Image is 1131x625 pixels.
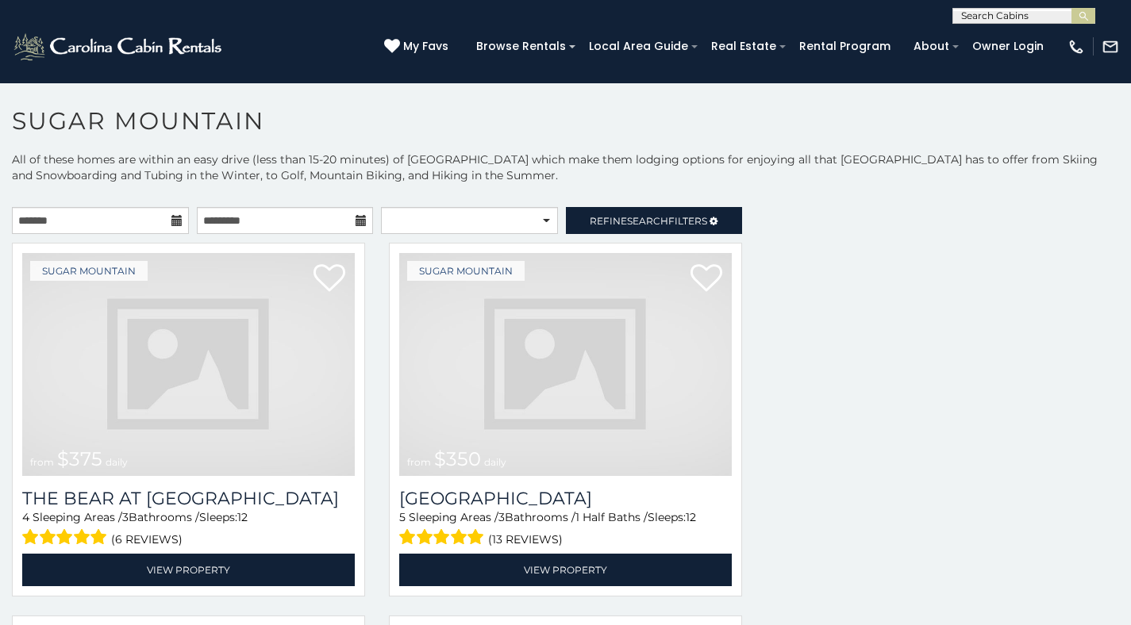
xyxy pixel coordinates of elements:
[237,510,248,524] span: 12
[399,509,732,550] div: Sleeping Areas / Bathrooms / Sleeps:
[22,488,355,509] h3: The Bear At Sugar Mountain
[399,554,732,586] a: View Property
[403,38,448,55] span: My Favs
[22,488,355,509] a: The Bear At [GEOGRAPHIC_DATA]
[484,456,506,468] span: daily
[1068,38,1085,56] img: phone-regular-white.png
[22,253,355,476] img: dummy-image.jpg
[399,510,406,524] span: 5
[906,34,957,59] a: About
[575,510,648,524] span: 1 Half Baths /
[581,34,696,59] a: Local Area Guide
[314,263,345,296] a: Add to favorites
[22,253,355,476] a: from $375 daily
[399,253,732,476] img: dummy-image.jpg
[22,510,29,524] span: 4
[399,488,732,509] a: [GEOGRAPHIC_DATA]
[590,215,707,227] span: Refine Filters
[434,447,481,470] span: $350
[627,215,668,227] span: Search
[964,34,1052,59] a: Owner Login
[30,261,148,281] a: Sugar Mountain
[498,510,505,524] span: 3
[703,34,784,59] a: Real Estate
[22,554,355,586] a: View Property
[30,456,54,468] span: from
[1102,38,1119,56] img: mail-regular-white.png
[22,509,355,550] div: Sleeping Areas / Bathrooms / Sleeps:
[12,31,226,63] img: White-1-2.png
[407,456,431,468] span: from
[686,510,696,524] span: 12
[384,38,452,56] a: My Favs
[399,488,732,509] h3: Grouse Moor Lodge
[691,263,722,296] a: Add to favorites
[488,529,563,550] span: (13 reviews)
[791,34,898,59] a: Rental Program
[399,253,732,476] a: from $350 daily
[111,529,183,550] span: (6 reviews)
[468,34,574,59] a: Browse Rentals
[407,261,525,281] a: Sugar Mountain
[57,447,102,470] span: $375
[122,510,129,524] span: 3
[106,456,128,468] span: daily
[566,207,743,234] a: RefineSearchFilters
